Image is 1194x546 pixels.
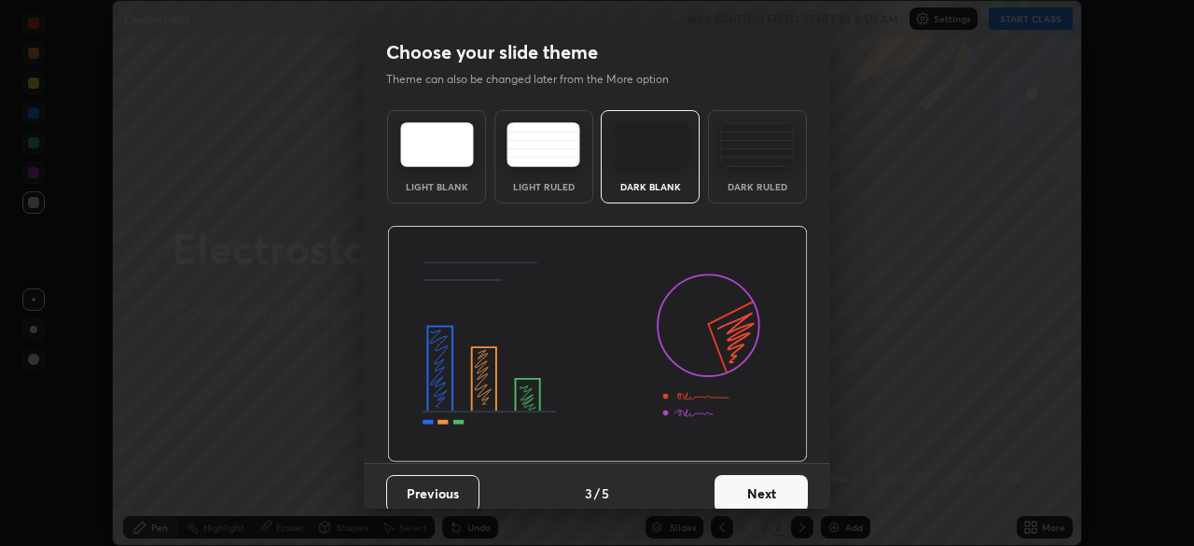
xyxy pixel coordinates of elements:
h4: / [594,483,600,503]
h4: 3 [585,483,592,503]
img: darkTheme.f0cc69e5.svg [614,122,687,167]
img: lightRuledTheme.5fabf969.svg [507,122,580,167]
h4: 5 [602,483,609,503]
div: Dark Ruled [720,182,795,191]
h2: Choose your slide theme [386,40,598,64]
button: Next [715,475,808,512]
img: darkRuledTheme.de295e13.svg [720,122,794,167]
img: darkThemeBanner.d06ce4a2.svg [387,226,808,463]
div: Dark Blank [613,182,687,191]
div: Light Ruled [507,182,581,191]
div: Light Blank [399,182,474,191]
img: lightTheme.e5ed3b09.svg [400,122,474,167]
p: Theme can also be changed later from the More option [386,71,688,88]
button: Previous [386,475,479,512]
